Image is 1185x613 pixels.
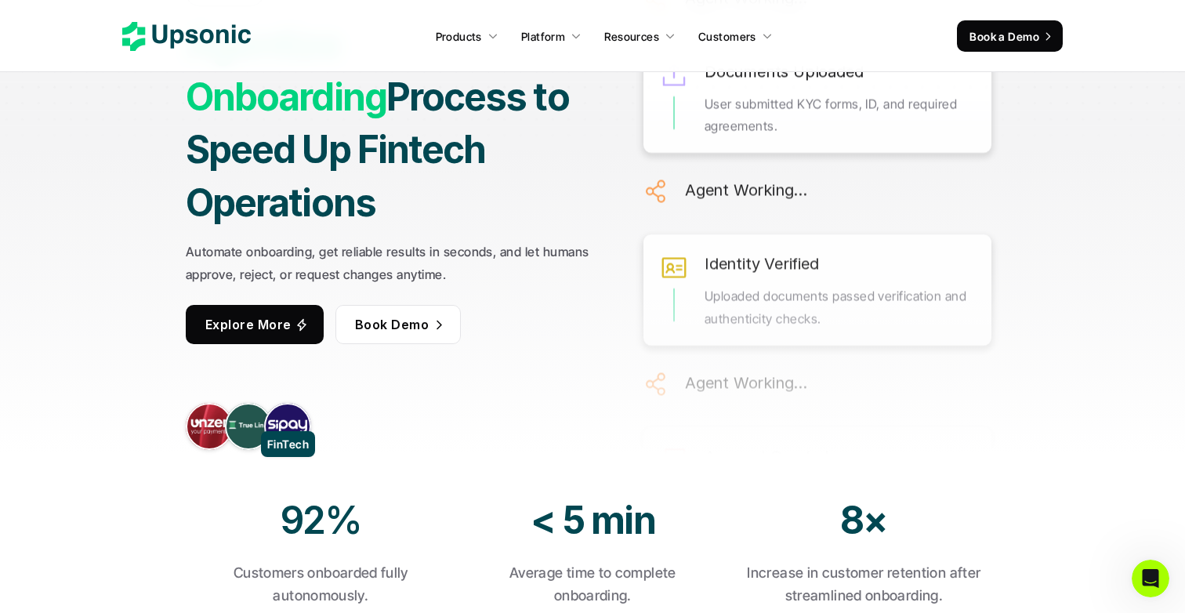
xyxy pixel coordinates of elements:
p: Increase in customer retention after streamlined onboarding. [744,562,984,608]
h6: Documents Uploaded [705,49,863,75]
p: Platform [521,28,565,45]
h6: Account Created [705,433,828,460]
h6: Agent Working... [685,167,807,194]
strong: Agentize Onboarding [186,21,386,120]
p: User submitted KYC forms, ID, and required agreements. [705,83,976,129]
p: Explore More [205,314,292,336]
h6: Agent Working... [685,360,807,386]
h6: Identity Verified [705,241,819,267]
a: Book Demo [335,305,461,344]
p: Resources [604,28,659,45]
h2: 92% [201,494,441,546]
a: Explore More [186,305,324,344]
p: FinTech [267,436,309,452]
p: Customers [698,28,756,45]
strong: Automate onboarding, get reliable results in seconds, and let humans approve, reject, or request ... [186,244,592,282]
p: Average time to complete onboarding. [473,562,713,608]
p: Uploaded documents passed verification and authenticity checks. [705,275,976,321]
strong: < 5 min [531,497,655,543]
iframe: Intercom live chat [1132,560,1169,597]
strong: Process to Speed Up Fintech Operations [186,74,576,225]
p: Book a Demo [969,28,1039,45]
p: Customers onboarded fully autonomously. [201,562,441,608]
p: Products [436,28,482,45]
a: Products [426,22,508,50]
p: Book Demo [355,314,429,336]
strong: 8× [841,497,888,543]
